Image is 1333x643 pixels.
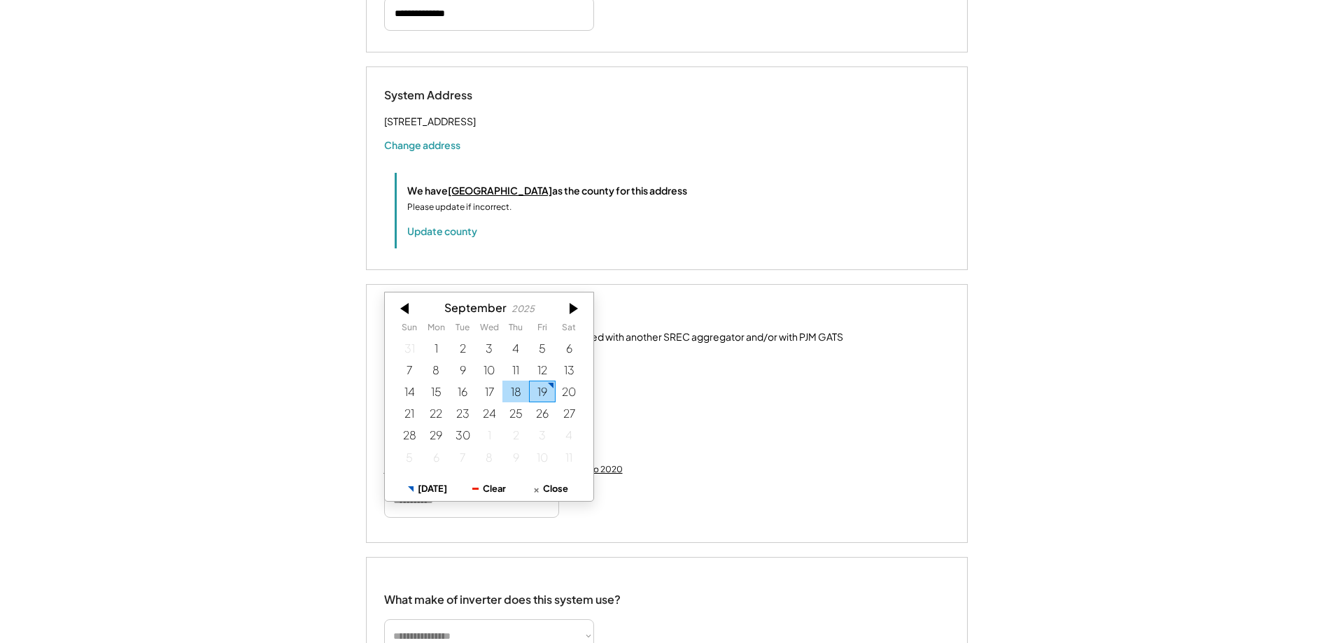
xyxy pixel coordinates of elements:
[556,337,582,359] div: 9/06/2025
[449,402,476,424] div: 9/23/2025
[502,359,529,381] div: 9/11/2025
[476,402,502,424] div: 9/24/2025
[476,337,502,359] div: 9/03/2025
[502,446,529,468] div: 10/09/2025
[556,381,582,402] div: 9/20/2025
[449,425,476,446] div: 9/30/2025
[529,359,556,381] div: 9/12/2025
[423,446,449,468] div: 10/06/2025
[449,337,476,359] div: 9/02/2025
[529,402,556,424] div: 9/26/2025
[502,323,529,337] th: Thursday
[408,330,843,344] div: This system has been previously registered with another SREC aggregator and/or with PJM GATS
[396,337,423,359] div: 8/31/2025
[556,359,582,381] div: 9/13/2025
[449,446,476,468] div: 10/07/2025
[407,183,687,198] div: We have as the county for this address
[423,337,449,359] div: 9/01/2025
[529,425,556,446] div: 10/03/2025
[396,446,423,468] div: 10/05/2025
[423,323,449,337] th: Monday
[384,138,460,152] button: Change address
[449,323,476,337] th: Tuesday
[423,381,449,402] div: 9/15/2025
[384,113,476,130] div: [STREET_ADDRESS]
[502,381,529,402] div: 9/18/2025
[529,381,556,402] div: 9/19/2025
[423,359,449,381] div: 9/08/2025
[529,323,556,337] th: Friday
[396,323,423,337] th: Sunday
[476,381,502,402] div: 9/17/2025
[512,304,535,314] div: 2025
[556,323,582,337] th: Saturday
[448,184,552,197] u: [GEOGRAPHIC_DATA]
[423,402,449,424] div: 9/22/2025
[384,88,524,103] div: System Address
[476,323,502,337] th: Wednesday
[449,359,476,381] div: 9/09/2025
[384,579,621,610] div: What make of inverter does this system use?
[396,381,423,402] div: 9/14/2025
[502,337,529,359] div: 9/04/2025
[407,224,477,238] button: Update county
[502,425,529,446] div: 10/02/2025
[449,381,476,402] div: 9/16/2025
[556,446,582,468] div: 10/11/2025
[396,425,423,446] div: 9/28/2025
[396,402,423,424] div: 9/21/2025
[397,476,458,501] button: [DATE]
[502,402,529,424] div: 9/25/2025
[529,446,556,468] div: 10/10/2025
[556,425,582,446] div: 10/04/2025
[529,337,556,359] div: 9/05/2025
[567,464,623,475] div: Jump to 2020
[476,425,502,446] div: 10/01/2025
[407,201,512,213] div: Please update if incorrect.
[519,476,581,501] button: Close
[444,301,506,314] div: September
[396,359,423,381] div: 9/07/2025
[458,476,520,501] button: Clear
[476,446,502,468] div: 10/08/2025
[556,402,582,424] div: 9/27/2025
[423,425,449,446] div: 9/29/2025
[476,359,502,381] div: 9/10/2025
